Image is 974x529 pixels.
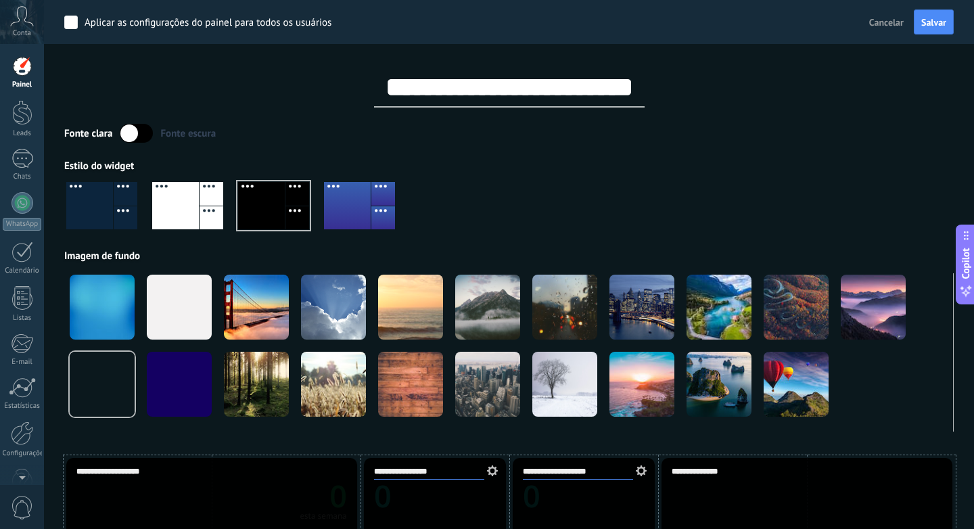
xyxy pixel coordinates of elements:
[13,29,31,38] span: Conta
[864,12,909,32] button: Cancelar
[64,250,954,262] div: Imagem de fundo
[3,129,42,138] div: Leads
[3,218,41,231] div: WhatsApp
[3,314,42,323] div: Listas
[3,80,42,89] div: Painel
[869,16,904,28] span: Cancelar
[921,18,946,27] span: Salvar
[3,172,42,181] div: Chats
[64,127,112,140] div: Fonte clara
[3,267,42,275] div: Calendário
[914,9,954,35] button: Salvar
[3,358,42,367] div: E-mail
[959,248,973,279] span: Copilot
[3,449,42,458] div: Configurações
[160,127,216,140] div: Fonte escura
[85,16,331,30] div: Aplicar as configurações do painel para todos os usuários
[64,160,954,172] div: Estilo do widget
[3,402,42,411] div: Estatísticas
